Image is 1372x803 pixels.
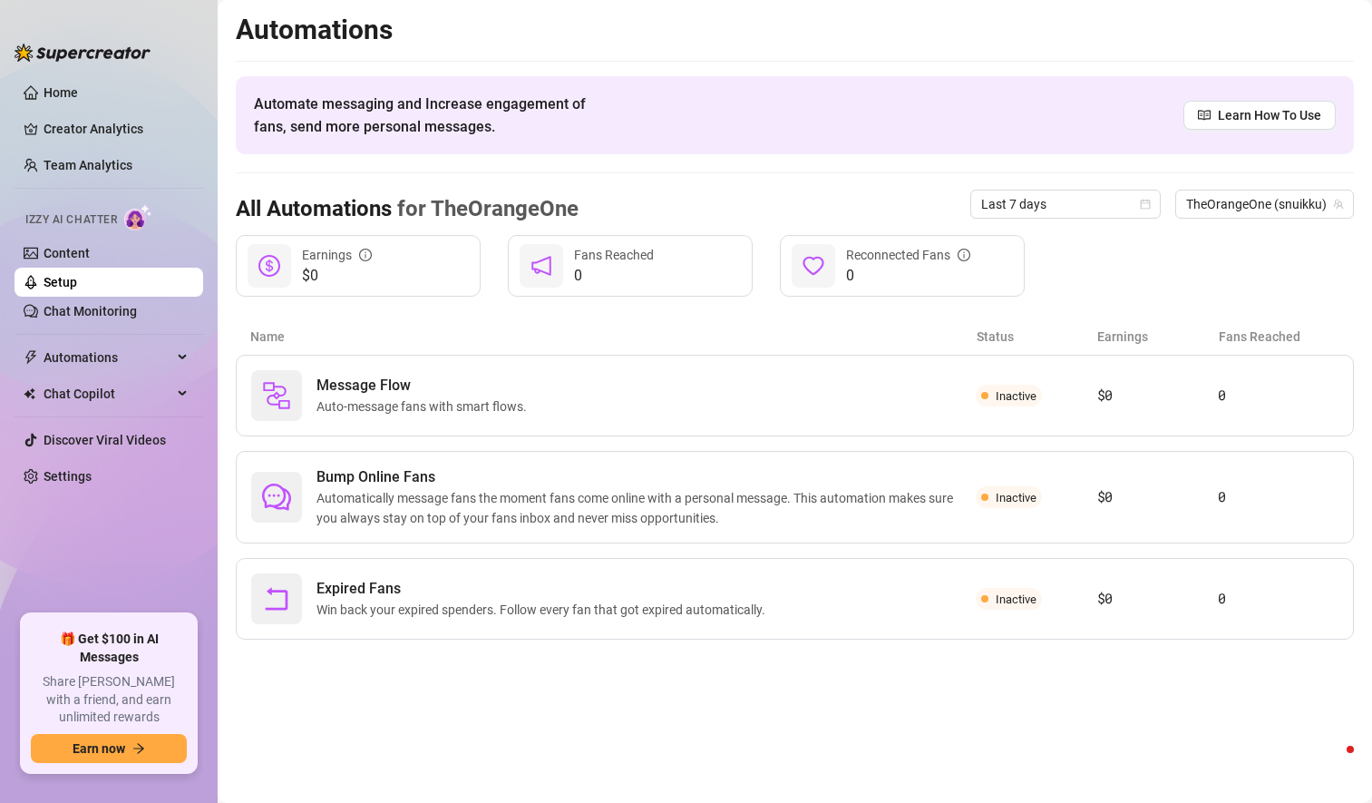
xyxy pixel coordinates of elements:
[316,488,976,528] span: Automatically message fans the moment fans come online with a personal message. This automation m...
[316,578,773,600] span: Expired Fans
[1218,385,1338,406] article: 0
[1140,199,1151,210] span: calendar
[996,491,1036,504] span: Inactive
[316,397,534,416] span: Auto-message fans with smart flows.
[44,275,77,289] a: Setup
[1183,101,1336,130] a: Learn How To Use
[316,466,976,488] span: Bump Online Fans
[124,204,152,230] img: AI Chatter
[316,375,534,397] span: Message Flow
[530,255,552,277] span: notification
[302,245,372,265] div: Earnings
[1198,109,1211,122] span: read
[44,158,132,172] a: Team Analytics
[44,304,137,318] a: Chat Monitoring
[73,741,125,756] span: Earn now
[1219,327,1339,347] article: Fans Reached
[1097,385,1218,406] article: $0
[1333,199,1344,210] span: team
[574,265,654,287] span: 0
[236,13,1354,47] h2: Automations
[1097,486,1218,508] article: $0
[250,327,977,347] article: Name
[258,255,280,277] span: dollar
[31,673,187,727] span: Share [PERSON_NAME] with a friend, and earn unlimited rewards
[44,246,90,260] a: Content
[1097,588,1218,610] article: $0
[44,469,92,484] a: Settings
[1218,486,1338,508] article: 0
[44,343,172,372] span: Automations
[981,191,1150,218] span: Last 7 days
[803,255,824,277] span: heart
[31,631,187,666] span: 🎁 Get $100 in AI Messages
[262,584,291,613] span: rollback
[132,742,145,755] span: arrow-right
[262,483,291,512] span: comment
[31,734,187,763] button: Earn nowarrow-right
[846,265,970,287] span: 0
[1218,588,1338,610] article: 0
[44,114,189,143] a: Creator Analytics
[44,433,166,447] a: Discover Viral Videos
[996,592,1036,606] span: Inactive
[15,44,151,62] img: logo-BBDzfeDw.svg
[254,93,603,138] span: Automate messaging and Increase engagement of fans, send more personal messages.
[846,245,970,265] div: Reconnected Fans
[1186,191,1343,218] span: TheOrangeOne (snuikku)
[262,381,291,410] img: svg%3e
[1310,741,1354,785] iframe: Intercom live chat
[977,327,1097,347] article: Status
[996,389,1036,403] span: Inactive
[1097,327,1218,347] article: Earnings
[574,248,654,262] span: Fans Reached
[392,196,579,221] span: for TheOrangeOne
[25,211,117,229] span: Izzy AI Chatter
[44,85,78,100] a: Home
[316,600,773,620] span: Win back your expired spenders. Follow every fan that got expired automatically.
[24,387,35,400] img: Chat Copilot
[24,350,38,365] span: thunderbolt
[359,249,372,261] span: info-circle
[236,195,579,224] h3: All Automations
[302,265,372,287] span: $0
[958,249,970,261] span: info-circle
[1218,105,1321,125] span: Learn How To Use
[44,379,172,408] span: Chat Copilot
